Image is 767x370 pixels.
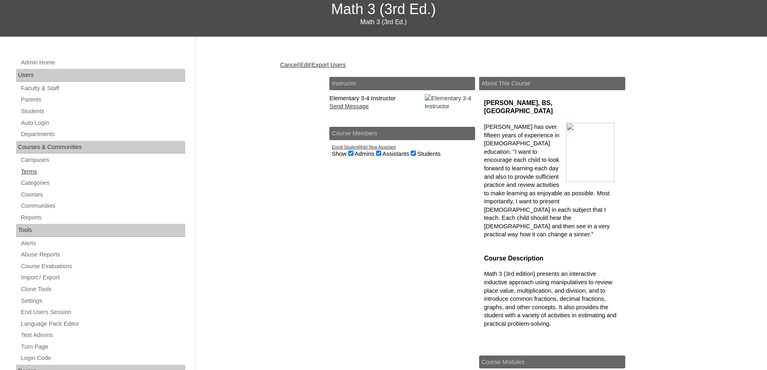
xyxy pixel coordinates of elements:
div: | | [280,61,679,69]
a: Edit [300,62,310,68]
a: Export Users [312,62,346,68]
img: file_display.php [566,123,614,182]
p: Math 3 (3rd edition) presents an interactive inductive approach using manipulatives to review pla... [484,270,620,328]
a: Reports [20,213,185,223]
a: Clone Tools [20,284,185,294]
a: Parents [20,95,185,105]
a: Turn Page [20,342,185,352]
a: Send Message [329,103,369,110]
a: Login Code [20,353,185,363]
div: Courses & Communities [16,141,185,154]
a: Students [20,106,185,116]
a: Categories [20,178,185,188]
a: Admin Home [20,58,185,68]
a: Import / Export [20,273,185,283]
a: Terms [20,167,185,177]
div: | [329,144,475,161]
a: Auto Login [20,118,185,128]
a: Test Admins [20,330,185,340]
a: End Users Session [20,307,185,317]
a: Campuses [20,155,185,165]
div: Users [16,69,185,82]
a: Alerts [20,238,185,248]
a: Settings [20,296,185,306]
a: Add New Assistant [360,145,396,149]
a: Language Pack Editor [20,319,185,329]
div: Show Admins Assistants Students [332,150,473,158]
div: Math 3 (3rd Ed.) [4,18,763,27]
img: Elementary 3-4 Instructor [425,94,475,111]
h2: About This Course [479,77,625,90]
a: Abuse Reports [20,250,185,260]
a: Communities [20,201,185,211]
h2: Course Members [329,127,475,140]
span: [PERSON_NAME] has over fifteen years of experience in [DEMOGRAPHIC_DATA] education. "I want to en... [484,124,610,238]
a: Departments [20,129,185,139]
a: Enroll Student [332,145,359,149]
a: Courses [20,190,185,200]
div: Elementary 3-4 Instructor [329,77,475,119]
h2: Course Modules [479,356,625,369]
h2: Instructor [329,77,475,90]
div: Tools [16,224,185,237]
a: Course Evaluations [20,261,185,271]
strong: [PERSON_NAME], BS, [GEOGRAPHIC_DATA] [484,99,553,115]
span: Course Description [484,255,544,262]
a: Faculty & Staff [20,83,185,93]
a: Cancel [280,62,299,68]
